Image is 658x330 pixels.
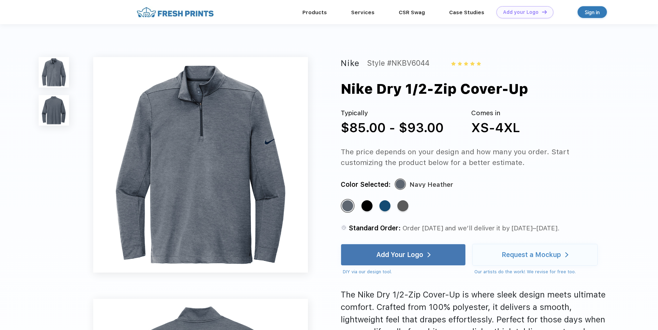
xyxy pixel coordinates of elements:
[341,146,610,168] div: The price depends on your design and how many you order. Start customizing the product below for ...
[367,57,429,70] div: Style #NKBV6044
[471,118,520,138] div: XS-4XL
[342,200,353,211] div: Navy Heather
[458,62,462,66] img: yellow_star.svg
[542,10,547,14] img: DT
[341,79,528,100] div: Nike Dry 1/2-Zip Cover-Up
[409,179,453,190] div: Navy Heather
[578,6,607,18] a: Sign in
[379,200,390,211] div: Gym Blue
[361,200,372,211] div: Black
[403,224,560,232] span: Order [DATE] and we’ll deliver it by [DATE]–[DATE].
[39,57,69,88] img: func=resize&h=100
[503,9,539,15] div: Add your Logo
[565,252,568,257] img: white arrow
[135,6,216,18] img: fo%20logo%202.webp
[464,62,468,66] img: yellow_star.svg
[397,200,408,211] div: Black Heather
[341,179,391,190] div: Color Selected:
[341,57,360,70] div: Nike
[427,252,430,257] img: white arrow
[302,9,327,16] a: Products
[341,224,347,231] img: standard order
[451,62,455,66] img: yellow_star.svg
[399,9,425,16] a: CSR Swag
[474,268,597,275] div: Our artists do the work! We revise for free too.
[93,57,308,272] img: func=resize&h=640
[477,62,481,66] img: yellow_star.svg
[585,8,600,16] div: Sign in
[502,251,561,258] div: Request a Mockup
[39,95,69,126] img: func=resize&h=100
[376,251,423,258] div: Add Your Logo
[341,108,444,118] div: Typically
[341,118,444,138] div: $85.00 - $93.00
[470,62,474,66] img: yellow_star.svg
[351,9,375,16] a: Services
[343,268,466,275] div: DIY via our design tool.
[349,224,401,232] span: Standard Order:
[471,108,520,118] div: Comes in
